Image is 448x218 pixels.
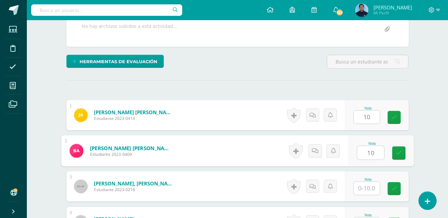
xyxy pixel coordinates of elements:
div: Nota [357,142,387,145]
img: 45x45 [74,180,88,193]
img: 70a07e6e5db8f91f72e113008bdc42ed.png [69,144,83,158]
span: [PERSON_NAME] [374,4,412,11]
a: [PERSON_NAME], [PERSON_NAME] [94,180,175,187]
img: e03a95cdf3f7e818780b3d7e8837d5b9.png [355,3,368,17]
img: f9b57a4fbeb82fcb83991beca252fdb8.png [74,108,88,122]
input: Busca un usuario... [31,4,182,16]
a: [PERSON_NAME] [PERSON_NAME] [90,144,172,151]
div: Nota [353,106,383,110]
span: Mi Perfil [374,10,412,16]
div: Nota [353,178,383,181]
input: 0-10.0 [354,182,380,195]
a: [PERSON_NAME] [PERSON_NAME] [94,109,175,116]
span: Herramientas de evaluación [80,55,157,68]
span: Estudiante 2023-0218 [94,187,175,192]
input: 0-10.0 [354,111,380,124]
span: Estudiante 2023-0414 [94,116,175,121]
a: Herramientas de evaluación [66,55,164,68]
input: 0-10.0 [357,146,384,160]
div: No hay archivos subidos a esta actividad... [82,23,177,36]
input: Busca un estudiante aquí... [327,55,408,68]
span: 102 [336,9,343,16]
span: Estudiante 2023-0409 [90,151,172,158]
div: Nota [353,213,383,217]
